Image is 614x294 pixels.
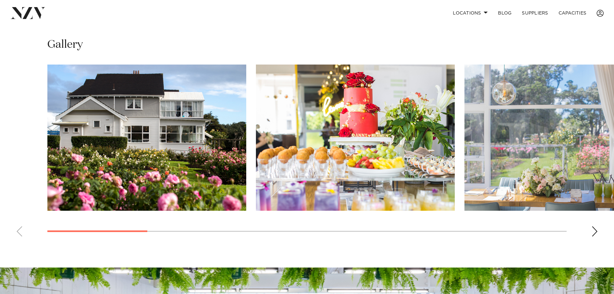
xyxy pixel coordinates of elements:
a: BLOG [493,6,517,20]
a: SUPPLIERS [517,6,553,20]
h2: Gallery [47,37,83,52]
a: Locations [448,6,493,20]
swiper-slide: 2 / 13 [256,65,455,211]
img: nzv-logo.png [10,7,45,19]
a: Capacities [553,6,592,20]
swiper-slide: 1 / 13 [47,65,246,211]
